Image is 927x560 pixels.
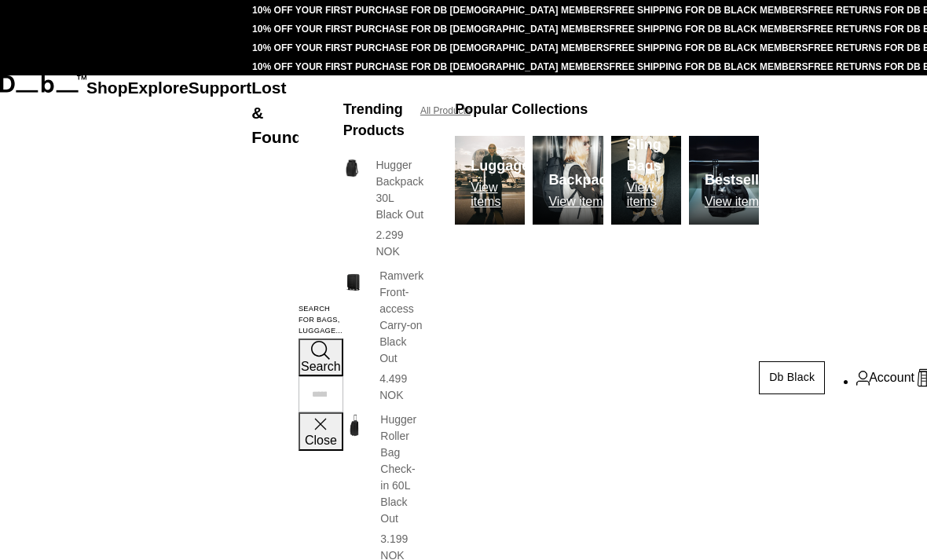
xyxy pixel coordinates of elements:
[299,304,343,337] label: Search for Bags, Luggage...
[299,412,343,450] button: Close
[610,61,808,72] a: FREE SHIPPING FOR DB BLACK MEMBERS
[376,157,423,223] h3: Hugger Backpack 30L Black Out
[471,181,529,209] p: View items
[301,360,341,373] span: Search
[343,99,405,141] h3: Trending Products
[420,104,471,118] a: All Products
[869,368,914,387] span: Account
[533,136,603,225] img: Db
[689,136,759,225] img: Db
[856,368,914,387] a: Account
[548,195,622,209] p: View items
[759,361,825,394] a: Db Black
[343,157,423,260] a: Hugger Backpack 30L Black Out Hugger Backpack 30L Black Out 2.299 NOK
[610,5,808,16] a: FREE SHIPPING FOR DB BLACK MEMBERS
[343,157,361,179] img: Hugger Backpack 30L Black Out
[189,79,252,97] a: Support
[379,372,407,401] span: 4.499 NOK
[251,79,302,146] a: Lost & Found
[610,24,808,35] a: FREE SHIPPING FOR DB BLACK MEMBERS
[627,181,681,209] p: View items
[379,268,423,367] h3: Ramverk Front-access Carry-on Black Out
[252,5,609,16] a: 10% OFF YOUR FIRST PURCHASE FOR DB [DEMOGRAPHIC_DATA] MEMBERS
[455,136,525,225] img: Db
[455,99,588,120] h3: Popular Collections
[533,136,603,225] a: Db Backpacks View items
[611,136,681,225] a: Db Sling Bags View items
[252,61,609,72] a: 10% OFF YOUR FIRST PURCHASE FOR DB [DEMOGRAPHIC_DATA] MEMBERS
[471,156,529,177] h3: Luggage
[376,229,403,258] span: 2.299 NOK
[343,268,364,295] img: Ramverk Front-access Carry-on Black Out
[305,434,337,447] span: Close
[343,268,423,404] a: Ramverk Front-access Carry-on Black Out Ramverk Front-access Carry-on Black Out 4.499 NOK
[705,170,780,191] h3: Bestsellers
[86,79,128,97] a: Shop
[455,136,525,225] a: Db Luggage View items
[380,412,423,527] h3: Hugger Roller Bag Check-in 60L Black Out
[252,42,609,53] a: 10% OFF YOUR FIRST PURCHASE FOR DB [DEMOGRAPHIC_DATA] MEMBERS
[299,339,343,376] button: Search
[627,134,681,177] h3: Sling Bags
[128,79,189,97] a: Explore
[548,170,622,191] h3: Backpacks
[689,136,759,225] a: Db Bestsellers View items
[252,24,609,35] a: 10% OFF YOUR FIRST PURCHASE FOR DB [DEMOGRAPHIC_DATA] MEMBERS
[705,195,780,209] p: View items
[343,412,365,439] img: Hugger Roller Bag Check-in 60L Black Out
[610,42,808,53] a: FREE SHIPPING FOR DB BLACK MEMBERS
